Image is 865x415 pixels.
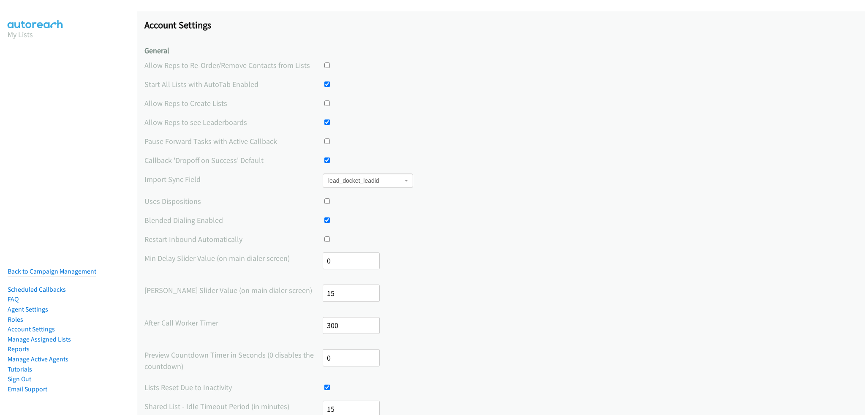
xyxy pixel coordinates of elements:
label: Blended Dialing Enabled [144,214,323,226]
a: Sign Out [8,375,31,383]
a: Scheduled Callbacks [8,285,66,293]
h4: General [144,46,857,56]
a: Agent Settings [8,305,48,313]
a: Account Settings [8,325,55,333]
label: Allow Reps to Re-Order/Remove Contacts from Lists [144,60,323,71]
a: Tutorials [8,365,32,373]
label: Import Sync Field [144,174,323,185]
label: Shared List - Idle Timeout Period (in minutes) [144,401,323,412]
label: Allow Reps to Create Lists [144,98,323,109]
label: Pause Forward Tasks with Active Callback [144,136,323,147]
label: Start All Lists with AutoTab Enabled [144,79,323,90]
a: Roles [8,315,23,323]
a: FAQ [8,295,19,303]
h1: Account Settings [144,19,857,31]
a: Email Support [8,385,47,393]
span: lead_docket_leadid [323,174,413,188]
label: Restart Inbound Automatically [144,233,323,245]
a: Back to Campaign Management [8,267,96,275]
label: Callback 'Dropoff on Success' Default [144,155,323,166]
label: Preview Countdown Timer in Seconds (0 disables the countdown) [144,349,323,372]
a: Reports [8,345,30,353]
label: Uses Dispositions [144,195,323,207]
label: Min Delay Slider Value (on main dialer screen) [144,252,323,264]
a: My Lists [8,30,33,39]
label: Allow Reps to see Leaderboards [144,117,323,128]
iframe: Resource Center [841,174,865,241]
label: Lists Reset Due to Inactivity [144,382,323,393]
label: [PERSON_NAME] Slider Value (on main dialer screen) [144,285,323,296]
a: Manage Active Agents [8,355,68,363]
label: After Call Worker Timer [144,317,323,328]
span: lead_docket_leadid [328,176,403,185]
a: Manage Assigned Lists [8,335,71,343]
